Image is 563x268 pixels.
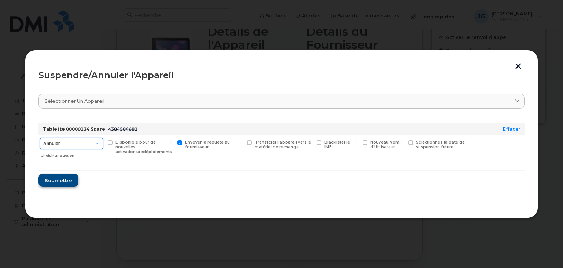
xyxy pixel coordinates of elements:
[43,126,105,132] strong: Tablette 00000134 Spare
[400,140,403,144] input: Sélectionnez la date de suspension future
[238,140,242,144] input: Transférer l'appareil vers le matériel de rechange
[324,140,350,149] span: Blacklister le IMEI
[503,126,520,132] a: Effacer
[354,140,357,144] input: Nouveau Nom d'Utilisateur
[169,140,172,144] input: Envoyer la requête au fournisseur
[255,140,311,149] span: Transférer l'appareil vers le matériel de rechange
[45,98,104,105] span: Sélectionner un appareil
[416,140,465,149] span: Sélectionnez la date de suspension future
[308,140,312,144] input: Blacklister le IMEI
[41,150,103,159] div: Choisir une action
[108,126,137,132] span: 4384584682
[38,71,525,80] div: Suspendre/Annuler l'Appareil
[115,140,172,154] span: Disponible pour de nouvelles activations/redéploiements
[38,94,525,109] a: Sélectionner un appareil
[185,140,230,149] span: Envoyer la requête au fournisseur
[370,140,400,149] span: Nouveau Nom d'Utilisateur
